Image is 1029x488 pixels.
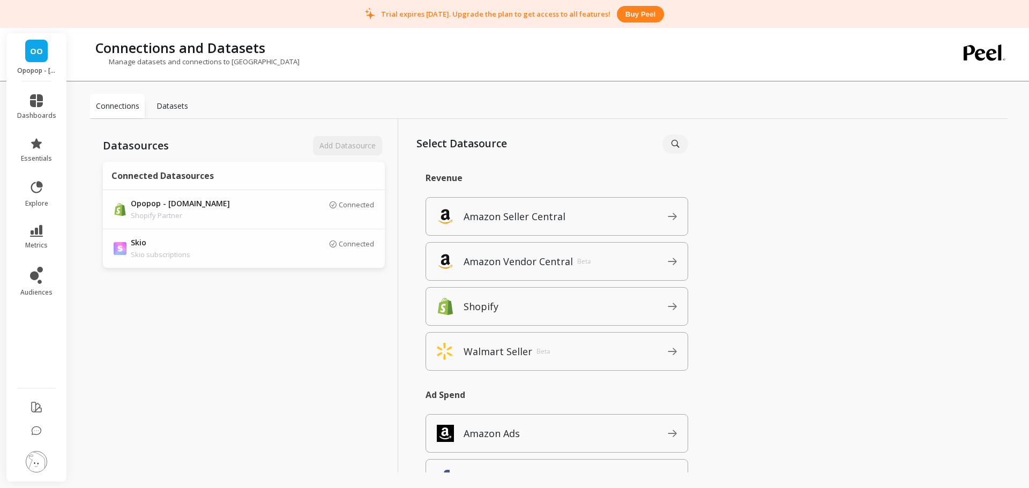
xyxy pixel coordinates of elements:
p: Manage datasets and connections to [GEOGRAPHIC_DATA] [90,57,300,66]
button: Buy peel [617,6,664,22]
p: Beta [536,347,550,356]
span: dashboards [17,111,56,120]
p: Connected [339,239,374,248]
span: metrics [25,241,48,250]
img: api.fb.svg [437,470,454,487]
img: api.amazon.svg [437,208,454,225]
p: Shopify Partner [131,210,281,221]
p: Amazon Vendor Central [464,254,573,269]
p: Datasets [156,101,188,111]
p: Trial expires [DATE]. Upgrade the plan to get access to all features! [381,9,610,19]
span: OO [30,45,43,57]
p: Connections and Datasets [95,39,265,57]
img: profile picture [26,451,47,472]
img: api.amazon_vendor.svg [437,253,454,270]
p: Amazon Ads [464,426,520,441]
p: Shopify [464,299,498,314]
img: api.amazonads.svg [437,425,454,442]
img: api.shopify.svg [437,298,454,315]
p: Amazon Seller Central [464,209,565,224]
p: Datasources [103,138,169,153]
p: Skio subscriptions [131,249,281,260]
p: Opopop - opopopshop.myshopify.com [17,66,56,75]
p: Connected [339,200,374,209]
p: Skio [131,237,281,249]
p: Connections [96,101,139,111]
p: Opopop - [DOMAIN_NAME] [131,198,281,210]
p: Facebook Ads [464,471,527,486]
img: api.shopify.svg [114,203,126,216]
p: Beta [577,257,591,266]
span: essentials [21,154,52,163]
img: api.walmart_seller.svg [437,343,453,360]
span: audiences [20,288,53,297]
input: Search for a source... [662,134,688,154]
span: explore [25,199,48,208]
p: Walmart Seller [464,344,532,359]
p: Connected Datasources [111,170,214,181]
p: Ad Spend [426,389,688,401]
p: Revenue [426,172,688,184]
p: Select Datasource [416,136,525,152]
img: api.skio.svg [114,242,126,255]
